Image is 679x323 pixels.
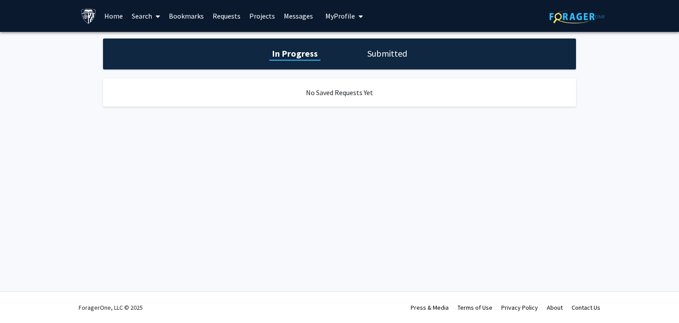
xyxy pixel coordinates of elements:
a: Search [127,0,164,31]
img: Johns Hopkins University Logo [81,8,96,24]
a: Bookmarks [164,0,208,31]
span: My Profile [325,12,355,20]
h1: Submitted [365,47,410,60]
div: ForagerOne, LLC © 2025 [79,292,143,323]
a: Projects [245,0,279,31]
a: Messages [279,0,317,31]
a: Privacy Policy [501,304,538,311]
h1: In Progress [269,47,320,60]
div: No Saved Requests Yet [103,78,576,107]
iframe: Chat [7,283,38,316]
a: Requests [208,0,245,31]
a: About [547,304,563,311]
a: Contact Us [572,304,600,311]
a: Home [100,0,127,31]
a: Press & Media [411,304,449,311]
img: ForagerOne Logo [549,10,605,23]
a: Terms of Use [458,304,492,311]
